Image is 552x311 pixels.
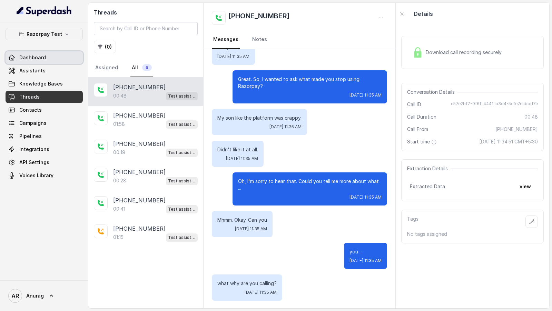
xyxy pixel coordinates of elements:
[217,54,249,59] span: [DATE] 11:35 AM
[407,231,538,238] p: No tags assigned
[212,30,240,49] a: Messages
[524,113,538,120] span: 00:48
[113,196,166,204] p: [PHONE_NUMBER]
[6,117,83,129] a: Campaigns
[6,169,83,182] a: Voices Library
[168,121,196,128] p: Test assistant
[515,180,535,193] button: view
[19,120,47,127] span: Campaigns
[113,168,166,176] p: [PHONE_NUMBER]
[113,205,125,212] p: 00:41
[407,138,438,145] span: Start time
[19,159,49,166] span: API Settings
[407,126,428,133] span: Call From
[94,8,198,17] h2: Threads
[113,83,166,91] p: [PHONE_NUMBER]
[113,140,166,148] p: [PHONE_NUMBER]
[168,234,196,241] p: Test assistant
[94,59,119,77] a: Assigned
[349,194,382,200] span: [DATE] 11:35 AM
[414,10,433,18] p: Details
[17,6,72,17] img: light.svg
[6,91,83,103] a: Threads
[113,234,124,241] p: 01:15
[217,146,258,153] p: Didn't like it at all.
[6,64,83,77] a: Assistants
[349,258,382,263] span: [DATE] 11:35 AM
[413,47,423,58] img: Lock Icon
[94,41,116,53] button: (0)
[6,130,83,142] a: Pipelines
[11,292,19,300] text: AR
[407,113,436,120] span: Call Duration
[426,49,504,56] span: Download call recording securely
[19,133,42,140] span: Pipelines
[6,28,83,40] button: Razorpay Test
[142,64,152,71] span: 6
[212,30,387,49] nav: Tabs
[19,107,42,113] span: Contacts
[238,178,382,192] p: Oh, I'm sorry to hear that. Could you tell me more about what ...
[451,101,538,108] span: c57e2bf7-9f6f-4441-b3d4-5efe7ecbbd7e
[168,149,196,156] p: Test assistant
[6,104,83,116] a: Contacts
[6,51,83,64] a: Dashboard
[235,226,267,232] span: [DATE] 11:35 AM
[349,248,382,255] p: you ...
[113,149,125,156] p: 00:19
[245,290,277,295] span: [DATE] 11:35 AM
[94,22,198,35] input: Search by Call ID or Phone Number
[6,156,83,169] a: API Settings
[19,80,63,87] span: Knowledge Bases
[217,114,302,121] p: My son like the platform was crappy.
[228,11,290,25] h2: [PHONE_NUMBER]
[113,177,126,184] p: 00:28
[407,89,457,96] span: Conversation Details
[226,156,258,161] span: [DATE] 11:35 AM
[479,138,538,145] span: [DATE] 11:34:51 GMT+5:30
[495,126,538,133] span: [PHONE_NUMBER]
[26,292,44,299] span: Anurag
[6,286,83,305] a: Anurag
[407,165,451,172] span: Extraction Details
[19,172,53,179] span: Voices Library
[407,101,421,108] span: Call ID
[27,30,62,38] p: Razorpay Test
[269,124,302,130] span: [DATE] 11:35 AM
[349,92,382,98] span: [DATE] 11:35 AM
[19,146,49,153] span: Integrations
[6,143,83,155] a: Integrations
[6,78,83,90] a: Knowledge Bases
[113,121,125,128] p: 01:58
[407,215,418,228] p: Tags
[19,93,40,100] span: Threads
[130,59,153,77] a: All6
[113,111,166,120] p: [PHONE_NUMBER]
[238,76,382,90] p: Great. So, I wanted to ask what made you stop using Razorpay?
[113,224,166,233] p: [PHONE_NUMBER]
[94,59,198,77] nav: Tabs
[19,54,46,61] span: Dashboard
[168,206,196,213] p: Test assistant
[113,92,127,99] p: 00:48
[168,178,196,184] p: Test assistant
[251,30,268,49] a: Notes
[217,217,267,223] p: Mhmm. Okay. Can you
[217,280,277,287] p: what why are you calling?
[410,183,445,190] span: Extracted Data
[168,93,196,100] p: Test assistant
[19,67,46,74] span: Assistants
